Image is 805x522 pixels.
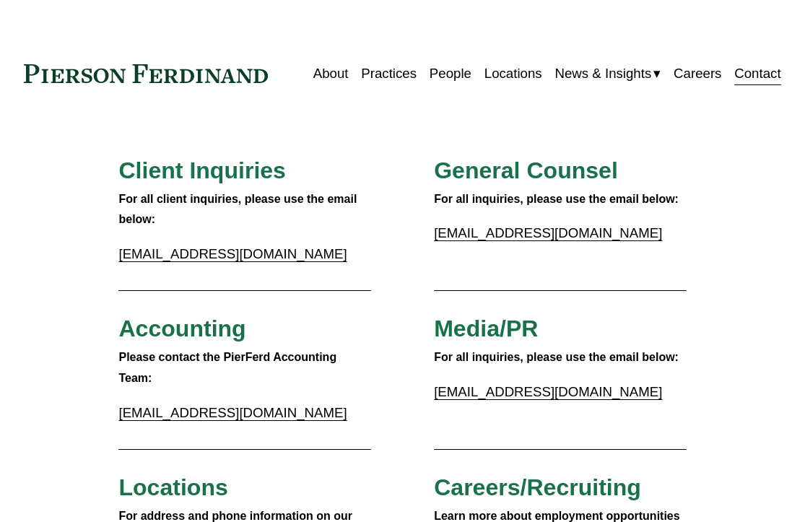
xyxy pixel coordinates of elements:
span: Media/PR [434,316,538,342]
span: Careers/Recruiting [434,474,641,500]
a: [EMAIL_ADDRESS][DOMAIN_NAME] [118,246,347,261]
span: Accounting [118,316,245,342]
strong: For all client inquiries, please use the email below: [118,193,360,226]
strong: Please contact the PierFerd Accounting Team: [118,351,339,384]
a: About [313,60,349,87]
strong: For all inquiries, please use the email below: [434,351,679,363]
a: [EMAIL_ADDRESS][DOMAIN_NAME] [434,225,662,240]
span: Client Inquiries [118,157,285,183]
a: Careers [674,60,721,87]
a: People [430,60,471,87]
a: Contact [734,60,780,87]
a: folder dropdown [554,60,661,87]
a: [EMAIL_ADDRESS][DOMAIN_NAME] [118,405,347,420]
span: Locations [118,474,227,500]
span: General Counsel [434,157,618,183]
strong: For all inquiries, please use the email below: [434,193,679,205]
a: Practices [361,60,417,87]
a: [EMAIL_ADDRESS][DOMAIN_NAME] [434,384,662,399]
a: Locations [484,60,542,87]
span: News & Insights [554,61,651,86]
